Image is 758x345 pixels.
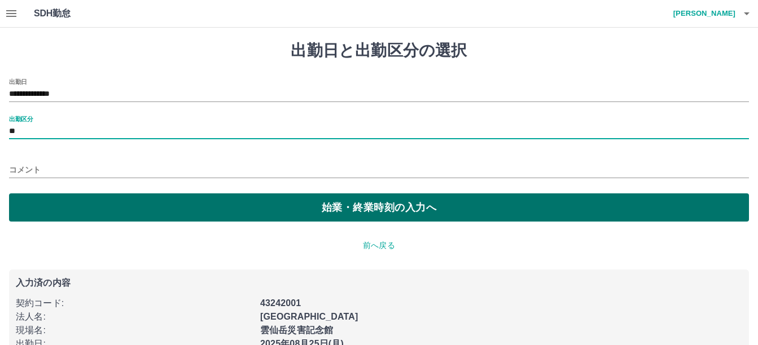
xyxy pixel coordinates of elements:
p: 現場名 : [16,324,253,337]
p: 入力済の内容 [16,278,742,287]
p: 契約コード : [16,297,253,310]
label: 出勤日 [9,77,27,86]
b: [GEOGRAPHIC_DATA] [260,312,358,321]
p: 法人名 : [16,310,253,324]
h1: 出勤日と出勤区分の選択 [9,41,749,60]
b: 雲仙岳災害記念館 [260,325,333,335]
label: 出勤区分 [9,114,33,123]
button: 始業・終業時刻の入力へ [9,193,749,222]
p: 前へ戻る [9,240,749,251]
b: 43242001 [260,298,301,308]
